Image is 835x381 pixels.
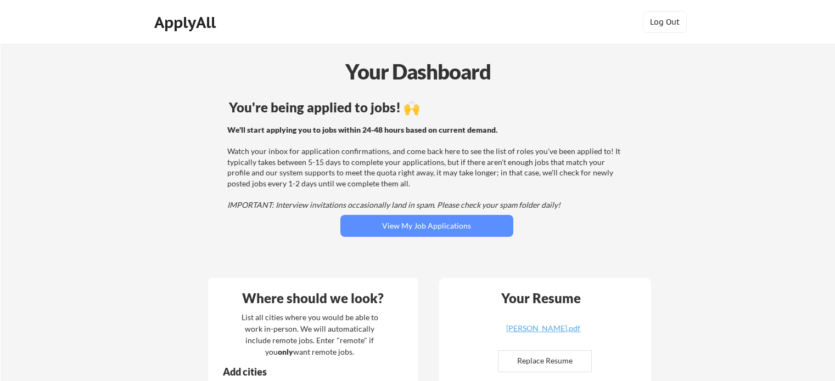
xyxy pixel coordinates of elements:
[227,200,561,209] em: IMPORTANT: Interview invitations occasionally land in spam. Please check your spam folder daily!
[227,124,623,211] div: Watch your inbox for application confirmations, and come back here to see the list of roles you'v...
[1,56,835,87] div: Your Dashboard
[478,325,609,342] a: [PERSON_NAME].pdf
[643,11,687,33] button: Log Out
[487,292,596,305] div: Your Resume
[278,347,293,356] strong: only
[223,367,390,377] div: Add cities
[478,325,609,332] div: [PERSON_NAME].pdf
[229,101,625,114] div: You're being applied to jobs! 🙌
[211,292,415,305] div: Where should we look?
[234,311,385,357] div: List all cities where you would be able to work in-person. We will automatically include remote j...
[154,13,219,32] div: ApplyAll
[227,125,497,134] strong: We'll start applying you to jobs within 24-48 hours based on current demand.
[340,215,513,237] button: View My Job Applications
